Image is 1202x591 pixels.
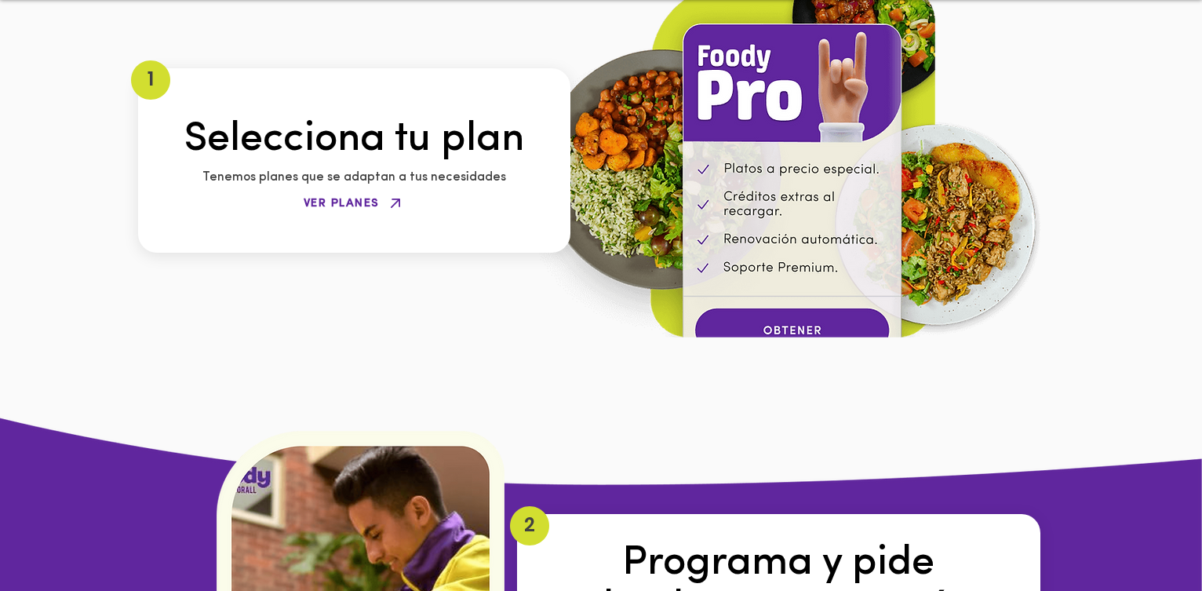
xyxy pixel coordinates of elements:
span: Tenemos planes que se adaptan a tus necesidades [202,171,506,184]
iframe: Messagebird Livechat Widget [1111,500,1186,575]
a: VER PLANES [295,194,413,213]
span: VER PLANES [304,198,380,210]
span: Selecciona tu plan [184,119,524,160]
span: 2 [524,512,535,538]
span: 1 [148,66,154,92]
